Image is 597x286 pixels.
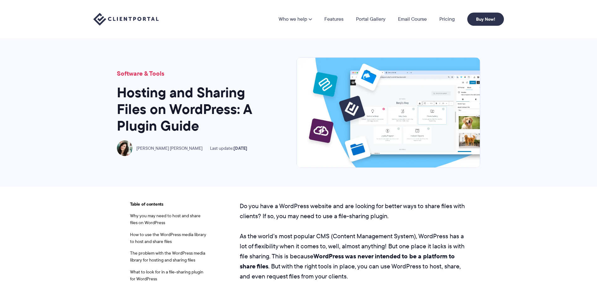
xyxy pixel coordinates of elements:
a: The problem with the WordPress media library for hosting and sharing files [130,250,205,263]
a: Who we help [279,17,312,22]
a: Software & Tools [117,69,164,78]
a: What to look for in a file-sharing plugin for WordPress [130,269,203,282]
p: Do you have a WordPress website and are looking for better ways to share files with clients? If s... [240,201,467,221]
a: Pricing [439,17,455,22]
h1: Hosting and Sharing Files on WordPress: A Plugin Guide [117,84,267,134]
span: Last update: [210,146,247,151]
a: Email Course [398,17,427,22]
time: [DATE] [233,145,247,152]
a: Features [324,17,343,22]
span: Table of contents [130,201,208,208]
a: Buy Now! [467,13,504,26]
p: As the world’s most popular CMS (Content Management System), WordPress has a lot of flexibility w... [240,231,467,281]
a: Portal Gallery [356,17,385,22]
a: Why you may need to host and share files on WordPress [130,213,201,226]
a: How to use the WordPress media library to host and share files [130,231,206,245]
span: [PERSON_NAME] [PERSON_NAME] [136,146,202,151]
strong: WordPress was never intended to be a platform to share files [240,251,455,271]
